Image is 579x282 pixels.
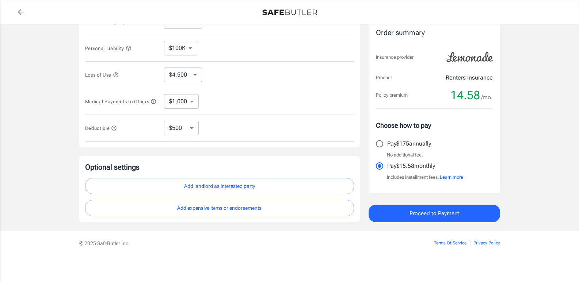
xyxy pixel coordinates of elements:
button: Add expensive items or endorsements [85,200,354,216]
button: Learn more [440,174,463,181]
span: Medical Payments to Others [85,99,157,104]
button: Loss of Use [85,70,119,79]
p: Optional settings [85,162,354,172]
div: Order summary [376,28,493,38]
p: No additional fee. [387,151,423,159]
span: | [469,240,471,246]
p: Insurance provider [376,54,414,61]
p: Choose how to pay [376,120,493,130]
span: Loss of Use [85,72,119,78]
button: Deductible [85,124,117,132]
span: 14.58 [450,88,480,103]
span: Proceed to Payment [410,209,459,218]
p: Includes installment fees. [387,174,463,181]
a: Terms Of Service [434,240,466,246]
p: Renters Insurance [446,73,493,82]
a: Privacy Policy [473,240,500,246]
span: /mo. [481,92,493,103]
p: Pay $175 annually [387,139,431,148]
span: Deductible [85,125,117,131]
img: Lemonade [442,47,497,67]
button: Personal Liability [85,44,132,53]
p: Pay $15.58 monthly [387,162,435,170]
img: Back to quotes [262,9,317,15]
span: Personal Liability [85,46,132,51]
p: Product [376,74,392,81]
a: back to quotes [14,5,28,19]
button: Add landlord as interested party [85,178,354,194]
button: Medical Payments to Others [85,97,157,106]
p: Policy premium [376,92,408,99]
p: © 2025 SafeButler Inc. [79,240,393,247]
button: Proceed to Payment [369,205,500,222]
